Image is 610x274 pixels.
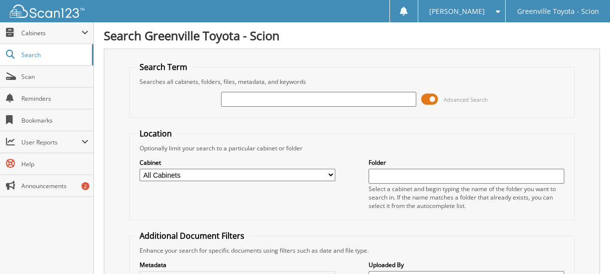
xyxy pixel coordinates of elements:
span: Greenville Toyota - Scion [517,8,599,14]
legend: Additional Document Filters [135,230,249,241]
span: Help [21,160,88,168]
span: Reminders [21,94,88,103]
label: Folder [369,158,564,167]
div: Optionally limit your search to a particular cabinet or folder [135,144,569,152]
span: Advanced Search [444,96,488,103]
legend: Location [135,128,177,139]
label: Metadata [140,261,335,269]
span: Scan [21,72,88,81]
span: Cabinets [21,29,81,37]
div: 2 [81,182,89,190]
img: scan123-logo-white.svg [10,4,84,18]
h1: Search Greenville Toyota - Scion [104,27,600,44]
div: Enhance your search for specific documents using filters such as date and file type. [135,246,569,255]
legend: Search Term [135,62,192,72]
div: Searches all cabinets, folders, files, metadata, and keywords [135,77,569,86]
span: Search [21,51,87,59]
span: User Reports [21,138,81,146]
span: Announcements [21,182,88,190]
div: Select a cabinet and begin typing the name of the folder you want to search in. If the name match... [369,185,564,210]
span: [PERSON_NAME] [429,8,485,14]
span: Bookmarks [21,116,88,125]
label: Cabinet [140,158,335,167]
label: Uploaded By [369,261,564,269]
